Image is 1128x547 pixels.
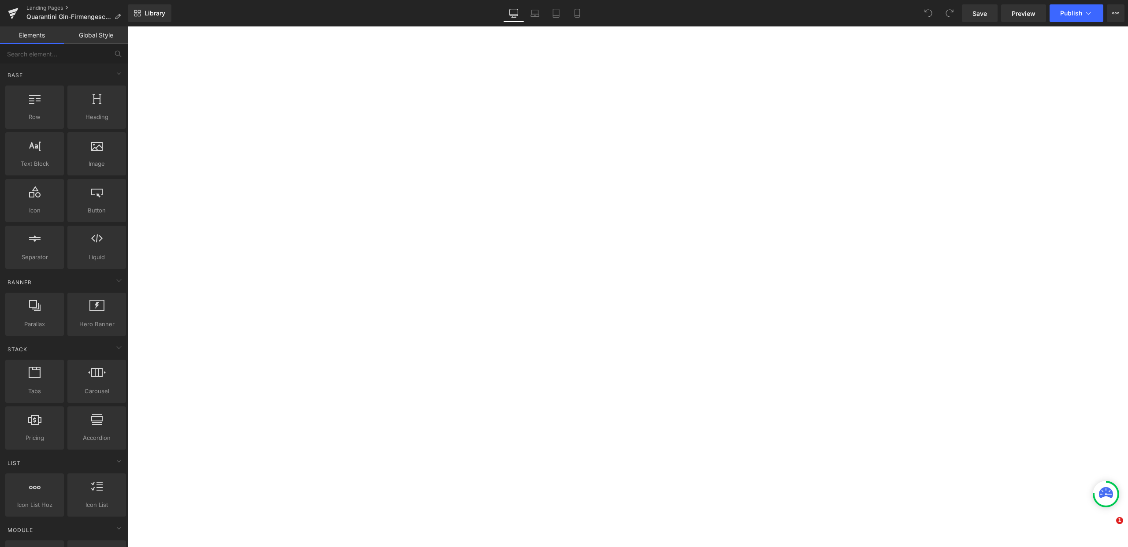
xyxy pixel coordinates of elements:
[524,4,545,22] a: Laptop
[1060,10,1082,17] span: Publish
[1050,4,1103,22] button: Publish
[26,4,128,11] a: Landing Pages
[1012,9,1035,18] span: Preview
[70,206,123,215] span: Button
[8,387,61,396] span: Tabs
[70,500,123,510] span: Icon List
[503,4,524,22] a: Desktop
[1116,517,1123,524] span: 1
[567,4,588,22] a: Mobile
[145,9,165,17] span: Library
[8,206,61,215] span: Icon
[8,159,61,168] span: Text Block
[920,4,937,22] button: Undo
[70,433,123,443] span: Accordion
[7,459,22,467] span: List
[8,320,61,329] span: Parallax
[128,4,171,22] a: New Library
[7,526,34,534] span: Module
[972,9,987,18] span: Save
[1107,4,1124,22] button: More
[1098,517,1119,538] iframe: Intercom live chat
[70,159,123,168] span: Image
[26,13,111,20] span: Quarantini Gin-Firmengeschenk-de
[545,4,567,22] a: Tablet
[70,320,123,329] span: Hero Banner
[8,433,61,443] span: Pricing
[7,71,24,79] span: Base
[70,112,123,122] span: Heading
[70,253,123,262] span: Liquid
[7,278,33,287] span: Banner
[8,112,61,122] span: Row
[941,4,958,22] button: Redo
[64,26,128,44] a: Global Style
[8,253,61,262] span: Separator
[7,345,28,354] span: Stack
[70,387,123,396] span: Carousel
[1001,4,1046,22] a: Preview
[8,500,61,510] span: Icon List Hoz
